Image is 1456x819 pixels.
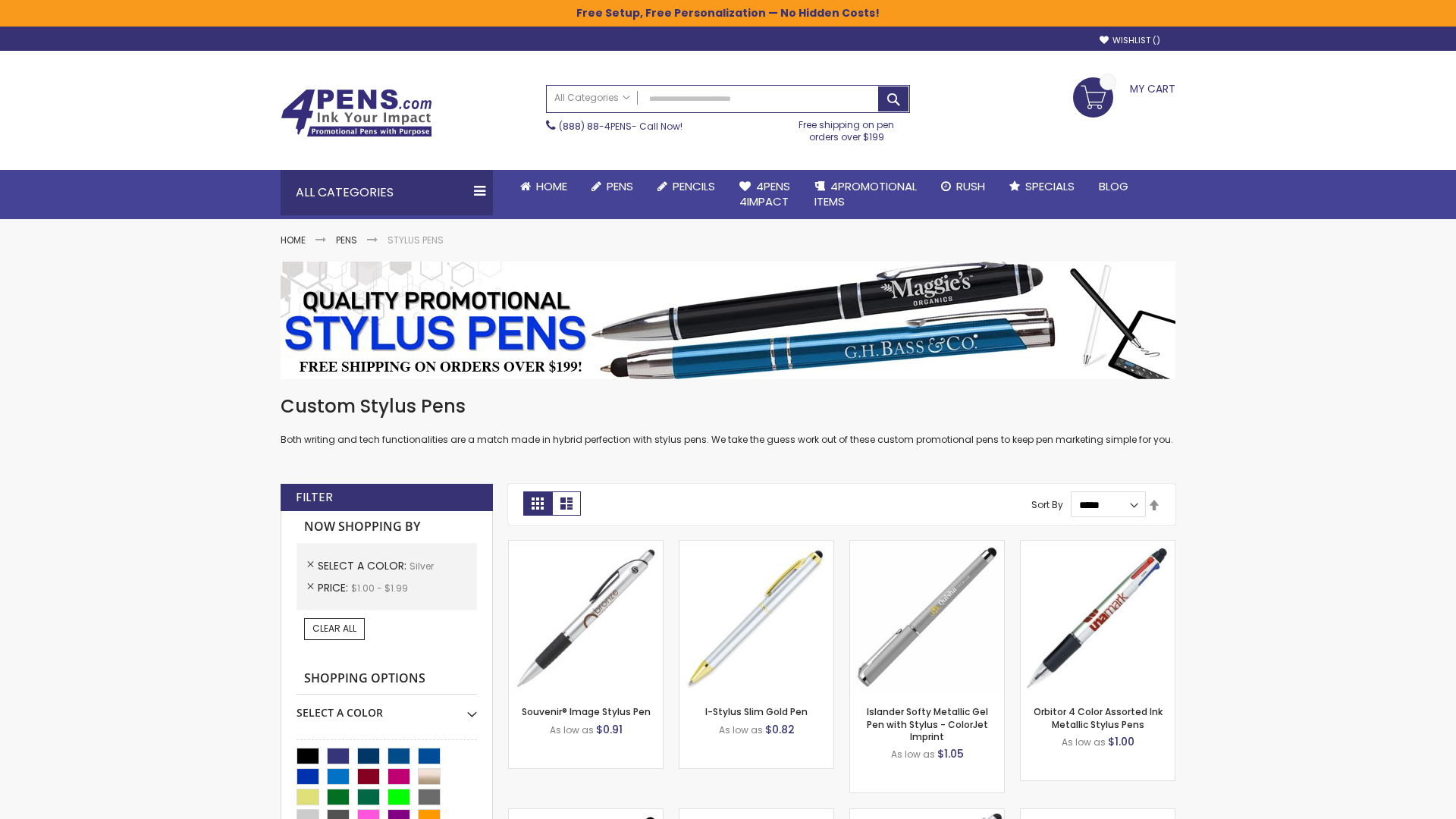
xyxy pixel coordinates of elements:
[867,705,988,742] a: Islander Softy Metallic Gel Pen with Stylus - ColorJet Imprint
[673,178,715,194] span: Pencils
[1108,734,1134,749] span: $1.00
[297,695,477,720] div: Select A Color
[523,491,552,516] strong: Grid
[554,92,630,104] span: All Categories
[296,489,333,506] strong: Filter
[596,722,623,737] span: $0.91
[281,234,306,246] a: Home
[891,748,935,761] span: As low as
[765,722,795,737] span: $0.82
[929,170,997,203] a: Rush
[304,618,365,639] a: Clear All
[727,170,802,219] a: 4Pens4impact
[850,541,1004,695] img: Islander Softy Metallic Gel Pen with Stylus - ColorJet Imprint-Silver
[550,723,594,736] span: As low as
[312,622,356,635] span: Clear All
[783,113,911,143] div: Free shipping on pen orders over $199
[937,746,964,761] span: $1.05
[297,511,477,543] strong: Now Shopping by
[956,178,985,194] span: Rush
[509,540,663,553] a: Souvenir® Image Stylus Pen-Silver
[679,541,833,695] img: I-Stylus-Slim-Gold-Silver
[1025,178,1075,194] span: Specials
[1021,541,1175,695] img: Orbitor 4 Color Assorted Ink Metallic Stylus Pens-Silver
[281,394,1175,447] div: Both writing and tech functionalities are a match made in hybrid perfection with stylus pens. We ...
[1021,540,1175,553] a: Orbitor 4 Color Assorted Ink Metallic Stylus Pens-Silver
[281,394,1175,419] h1: Custom Stylus Pens
[388,234,444,246] strong: Stylus Pens
[547,86,638,111] a: All Categories
[536,178,567,194] span: Home
[281,89,432,137] img: 4Pens Custom Pens and Promotional Products
[336,234,357,246] a: Pens
[281,170,493,215] div: All Categories
[1062,736,1106,748] span: As low as
[739,178,790,209] span: 4Pens 4impact
[509,541,663,695] img: Souvenir® Image Stylus Pen-Silver
[997,170,1087,203] a: Specials
[814,178,917,209] span: 4PROMOTIONAL ITEMS
[1031,498,1063,511] label: Sort By
[1099,178,1128,194] span: Blog
[579,170,645,203] a: Pens
[705,705,808,718] a: I-Stylus Slim Gold Pen
[318,558,409,573] span: Select A Color
[645,170,727,203] a: Pencils
[719,723,763,736] span: As low as
[607,178,633,194] span: Pens
[1034,705,1163,730] a: Orbitor 4 Color Assorted Ink Metallic Stylus Pens
[351,582,408,595] span: $1.00 - $1.99
[522,705,651,718] a: Souvenir® Image Stylus Pen
[559,120,682,133] span: - Call Now!
[559,120,632,133] a: (888) 88-4PENS
[1087,170,1141,203] a: Blog
[409,560,434,573] span: Silver
[850,540,1004,553] a: Islander Softy Metallic Gel Pen with Stylus - ColorJet Imprint-Silver
[297,663,477,695] strong: Shopping Options
[679,540,833,553] a: I-Stylus-Slim-Gold-Silver
[281,262,1175,379] img: Stylus Pens
[508,170,579,203] a: Home
[318,580,351,595] span: Price
[1100,35,1160,46] a: Wishlist
[802,170,929,219] a: 4PROMOTIONALITEMS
